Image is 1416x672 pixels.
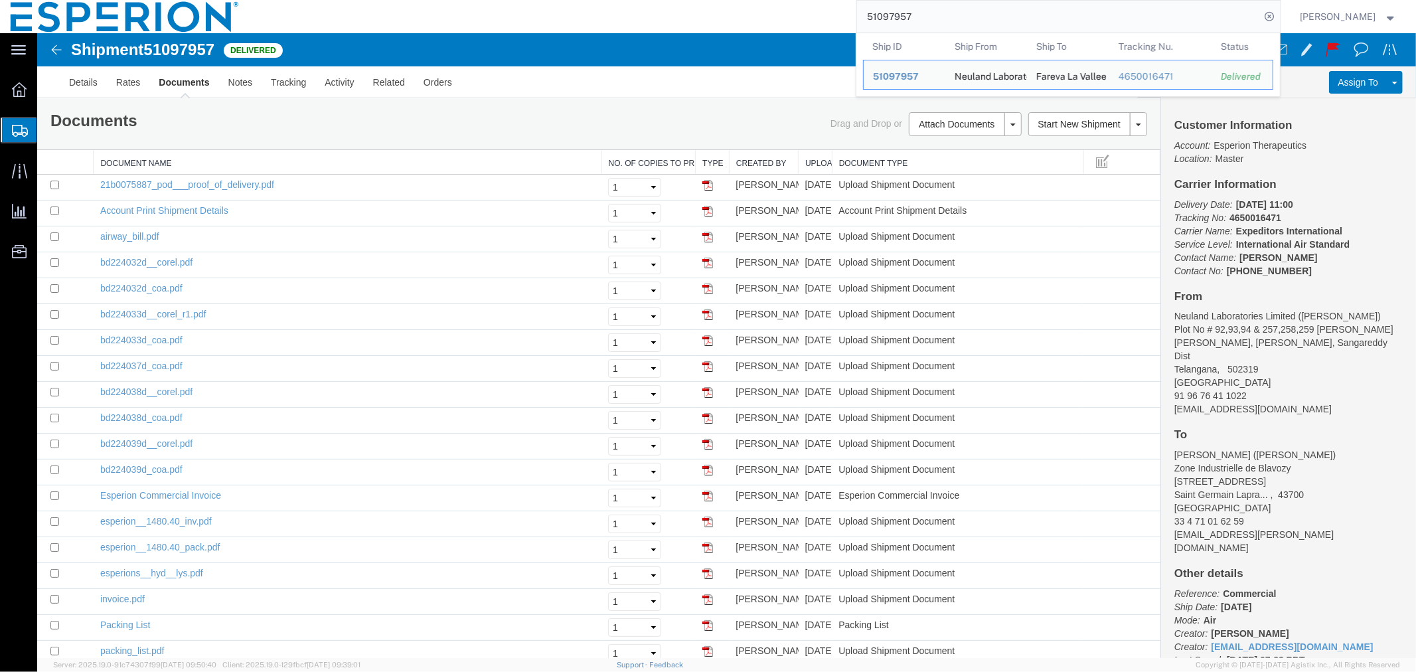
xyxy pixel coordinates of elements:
td: Upload Shipment Document [795,478,1046,504]
th: Document Type: activate to sort column ascending [795,117,1046,141]
span: [DATE] 09:39:01 [307,661,360,669]
div: Fareva La Vallee [1036,60,1100,89]
a: bd224032d__corel.pdf [63,224,155,234]
th: Created by: activate to sort column ascending [692,117,761,141]
th: Uploaded On: activate to sort column ascending [761,117,795,141]
b: 4650016471 [1192,179,1244,190]
i: Service Level: [1137,206,1196,216]
input: Search for shipment number, reference number [857,1,1261,33]
i: Mode: [1137,582,1163,592]
th: Tracking Nu. [1109,33,1212,60]
td: [DATE] 07:23 [761,141,795,167]
b: [DATE] 11:00 [1199,166,1256,177]
th: Ship ID [863,33,945,60]
img: pdf.gif [665,535,676,546]
img: pdf.gif [665,432,676,442]
button: Start New Shipment [991,79,1094,103]
td: [DATE] 05:37 [761,271,795,297]
td: [DATE] 05:38 [761,556,795,582]
img: pdf.gif [665,224,676,235]
b: Commercial [1186,555,1239,566]
a: bd224039d_coa.pdf [63,431,145,442]
a: Related [327,33,377,65]
button: Assign To [1292,38,1350,60]
a: bd224032d_coa.pdf [63,250,145,260]
button: Attach Documents [872,79,967,103]
td: Upload Shipment Document [795,271,1046,297]
a: bd224033d__corel_r1.pdf [63,276,169,286]
h4: From [1137,258,1366,270]
td: [PERSON_NAME] [692,478,761,504]
a: bd224033d_coa.pdf [63,301,145,312]
span: Esperion Therapeutics [1176,107,1269,118]
i: Reference: [1137,555,1182,566]
td: [PERSON_NAME] [692,245,761,271]
a: esperion__1480.40_pack.pdf [63,509,183,519]
address: [PERSON_NAME] ([PERSON_NAME]) Zone Industrielle de Blavozy [STREET_ADDRESS] Saint Germain Lapra..... [1137,415,1366,521]
a: esperions__hyd__lys.pdf [63,535,166,545]
address: Neuland Laboratories Limited ([PERSON_NAME]) Plot No # 92,93,94 & 257,258,259 [PERSON_NAME] [PERS... [1137,276,1366,382]
a: bd224038d_coa.pdf [63,379,145,390]
a: Orders [377,33,424,65]
i: Creator: [1137,595,1171,606]
h1: Documents [13,79,100,96]
i: Ship Date: [1137,568,1180,579]
b: International Air Standard [1199,206,1312,216]
div: Neuland Laboratories Limited [954,60,1018,89]
a: invoice.pdf [63,560,108,571]
img: pdf.gif [665,199,676,209]
td: [DATE] 05:35 [761,452,795,478]
td: [PERSON_NAME] [692,582,761,608]
a: packing_list.pdf [63,612,127,623]
td: [PERSON_NAME] [692,504,761,530]
td: [PERSON_NAME] [692,349,761,375]
img: pdf.gif [665,613,676,624]
a: esperion__1480.40_inv.pdf [63,483,175,493]
h4: To [1137,396,1366,408]
i: Delivery Date: [1137,166,1196,177]
img: pdf.gif [665,173,676,183]
td: [DATE] 07:59 [761,504,795,530]
span: Copyright © [DATE]-[DATE] Agistix Inc., All Rights Reserved [1196,659,1400,671]
td: Upload Shipment Document [795,219,1046,245]
img: pdf.gif [665,250,676,261]
img: pdf.gif [665,276,676,287]
td: Upload Shipment Document [795,323,1046,349]
td: [DATE] 05:35 [761,582,795,608]
td: [DATE] 05:37 [761,323,795,349]
b: [PHONE_NUMBER] [1190,232,1275,243]
td: Upload Shipment Document [795,193,1046,219]
span: 51097957 [873,71,919,82]
a: Packing List [63,586,113,597]
td: [PERSON_NAME] [692,323,761,349]
td: Account Print Shipment Details [795,167,1046,193]
div: 4650016471 [1118,70,1202,84]
td: [PERSON_NAME] [692,452,761,478]
i: Location: [1137,120,1175,131]
a: Notes [182,33,225,65]
i: Creator: [1137,608,1171,619]
i: Contact Name: [1137,219,1199,230]
p: Master [1137,106,1366,132]
td: [PERSON_NAME] [692,608,761,633]
button: [PERSON_NAME] [1300,9,1398,25]
i: Account: [1137,107,1173,118]
b: Expeditors International [1199,193,1305,203]
div: Delivered [1221,70,1263,84]
td: Upload Shipment Document [795,504,1046,530]
td: [DATE] 07:59 [761,478,795,504]
iframe: FS Legacy Container [37,33,1416,658]
td: [DATE] 05:37 [761,245,795,271]
td: [DATE] 05:37 [761,400,795,426]
b: [DATE] [1184,568,1214,579]
td: [PERSON_NAME] [692,193,761,219]
span: [DATE] 07:23 PDT [1190,622,1268,632]
button: Manage table columns [1054,117,1077,141]
a: Rates [70,33,113,65]
td: [PERSON_NAME] [692,219,761,245]
a: Feedback [649,661,683,669]
td: Packing List [795,582,1046,608]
